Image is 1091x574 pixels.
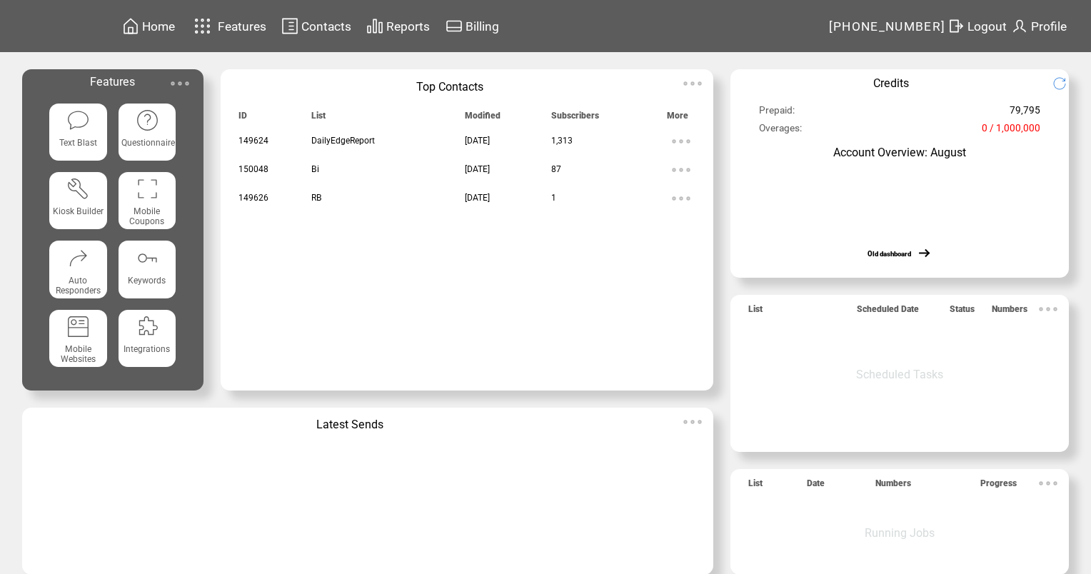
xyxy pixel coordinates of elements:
span: Modified [465,111,501,127]
img: integrations.svg [136,315,159,338]
span: Bi [311,164,319,174]
img: contacts.svg [281,17,298,35]
a: Reports [364,15,432,37]
span: Home [142,19,175,34]
a: Mobile Websites [49,310,106,367]
span: [DATE] [465,164,490,174]
span: 1,313 [551,136,573,146]
span: RB [311,193,322,203]
img: home.svg [122,17,139,35]
span: [PHONE_NUMBER] [829,19,946,34]
a: Text Blast [49,104,106,161]
a: Profile [1009,15,1069,37]
span: Profile [1031,19,1067,34]
span: List [748,304,763,321]
span: Top Contacts [416,80,483,94]
span: Numbers [992,304,1027,321]
span: Mobile Websites [61,344,96,364]
span: 150048 [238,164,268,174]
span: 79,795 [1010,104,1040,122]
span: DailyEdgeReport [311,136,375,146]
img: features.svg [190,14,215,38]
span: Scheduled Date [857,304,919,321]
span: List [311,111,326,127]
a: Questionnaire [119,104,176,161]
img: keywords.svg [136,246,159,270]
span: [DATE] [465,136,490,146]
img: mobile-websites.svg [66,315,90,338]
a: Logout [945,15,1009,37]
a: Home [120,15,177,37]
span: Features [218,19,266,34]
a: Old dashboard [868,250,911,258]
span: 149624 [238,136,268,146]
span: Prepaid: [759,104,795,122]
img: exit.svg [947,17,965,35]
img: chart.svg [366,17,383,35]
span: Date [807,478,825,495]
img: coupons.svg [136,177,159,201]
a: Contacts [279,15,353,37]
span: Account Overview: August [833,146,966,159]
img: ellypsis.svg [667,127,695,156]
a: Keywords [119,241,176,298]
span: Features [90,75,135,89]
span: Auto Responders [56,276,101,296]
span: Mobile Coupons [129,206,164,226]
img: auto-responders.svg [66,246,90,270]
span: List [748,478,763,495]
span: Subscribers [551,111,599,127]
span: Reports [386,19,430,34]
span: ID [238,111,247,127]
img: ellypsis.svg [678,69,707,98]
span: Logout [967,19,1007,34]
a: Mobile Coupons [119,172,176,229]
span: Keywords [128,276,166,286]
span: Overages: [759,122,802,140]
span: Running Jobs [865,526,935,540]
img: ellypsis.svg [678,408,707,436]
span: Progress [980,478,1017,495]
span: 87 [551,164,561,174]
a: Auto Responders [49,241,106,298]
img: text-blast.svg [66,109,90,132]
a: Integrations [119,310,176,367]
span: [DATE] [465,193,490,203]
img: ellypsis.svg [667,184,695,213]
span: 0 / 1,000,000 [982,122,1040,140]
span: 1 [551,193,556,203]
img: creidtcard.svg [446,17,463,35]
img: refresh.png [1052,76,1077,91]
span: Credits [873,76,909,90]
img: profile.svg [1011,17,1028,35]
img: questionnaire.svg [136,109,159,132]
span: Integrations [124,344,170,354]
img: tool%201.svg [66,177,90,201]
a: Features [188,12,268,40]
span: Scheduled Tasks [856,368,943,381]
span: Latest Sends [316,418,383,431]
span: Billing [466,19,499,34]
span: Text Blast [59,138,97,148]
span: More [667,111,688,127]
span: Status [950,304,975,321]
img: ellypsis.svg [166,69,194,98]
span: Contacts [301,19,351,34]
span: 149626 [238,193,268,203]
a: Kiosk Builder [49,172,106,229]
a: Billing [443,15,501,37]
span: Numbers [875,478,911,495]
span: Kiosk Builder [53,206,104,216]
img: ellypsis.svg [1034,295,1062,323]
img: ellypsis.svg [1034,469,1062,498]
img: ellypsis.svg [667,156,695,184]
span: Questionnaire [121,138,175,148]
